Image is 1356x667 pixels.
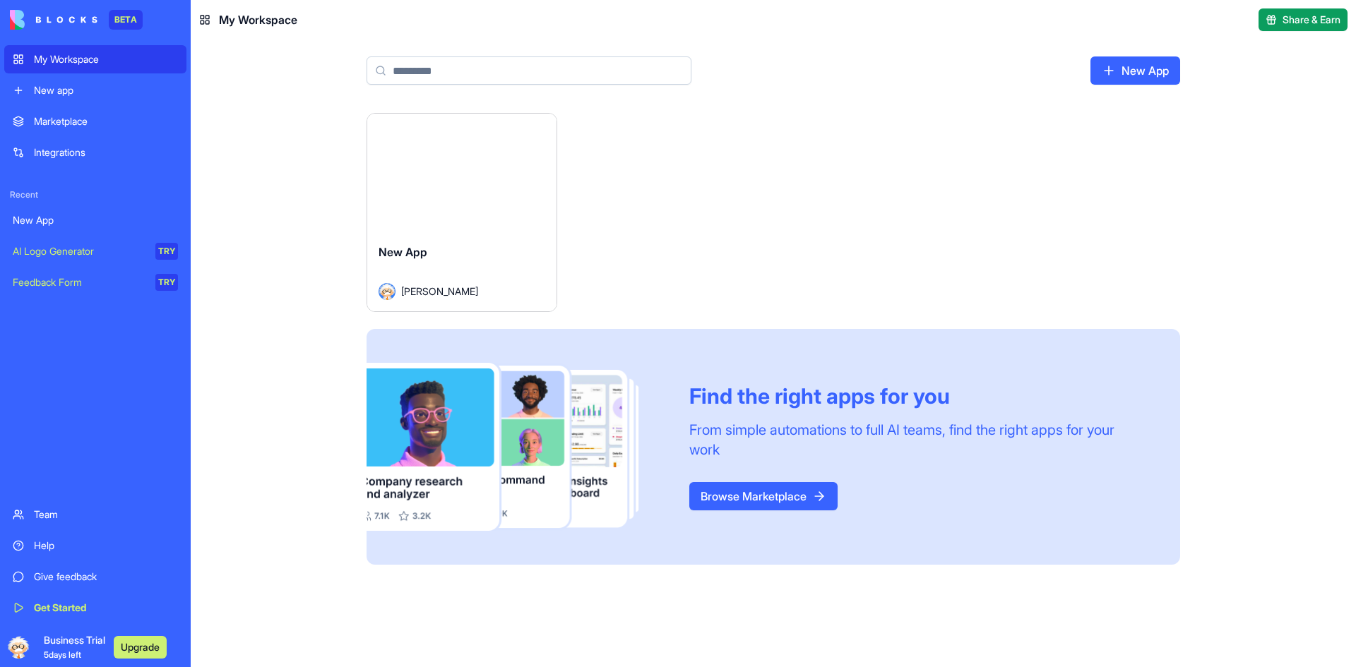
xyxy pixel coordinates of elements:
a: New app [4,76,186,104]
a: Help [4,531,186,560]
a: Team [4,500,186,529]
a: Integrations [4,138,186,167]
button: Upgrade [114,636,167,659]
div: Team [34,507,178,522]
div: AI Logo Generator [13,244,145,258]
a: AI Logo GeneratorTRY [4,237,186,265]
div: Marketplace [34,114,178,128]
a: BETA [10,10,143,30]
span: [PERSON_NAME] [401,284,478,299]
a: New App [4,206,186,234]
div: New app [34,83,178,97]
a: Get Started [4,594,186,622]
div: Feedback Form [13,275,145,289]
div: Help [34,539,178,553]
div: TRY [155,243,178,260]
a: My Workspace [4,45,186,73]
span: Business Trial [44,633,105,661]
span: New App [379,245,427,259]
a: Give feedback [4,563,186,591]
a: New AppAvatar[PERSON_NAME] [367,113,557,312]
a: Marketplace [4,107,186,136]
img: logo [10,10,97,30]
div: New App [13,213,178,227]
div: BETA [109,10,143,30]
div: Find the right apps for you [689,383,1146,409]
div: My Workspace [34,52,178,66]
div: Get Started [34,601,178,615]
span: My Workspace [219,11,297,28]
div: TRY [155,274,178,291]
a: Feedback FormTRY [4,268,186,296]
div: Give feedback [34,570,178,584]
span: Recent [4,189,186,200]
div: Integrations [34,145,178,160]
span: 5 days left [44,649,81,660]
div: From simple automations to full AI teams, find the right apps for your work [689,420,1146,459]
a: New App [1090,56,1180,85]
img: Avatar [379,283,395,300]
img: Frame_181_egmpey.png [367,363,667,531]
a: Browse Marketplace [689,482,838,510]
img: ACg8ocLGL10MPgocw1dy3OHf74kfrcm_mrBPuKNYCEv0cITRnJanEow=s96-c [7,636,30,659]
span: Share & Earn [1283,13,1340,27]
button: Share & Earn [1259,8,1348,31]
